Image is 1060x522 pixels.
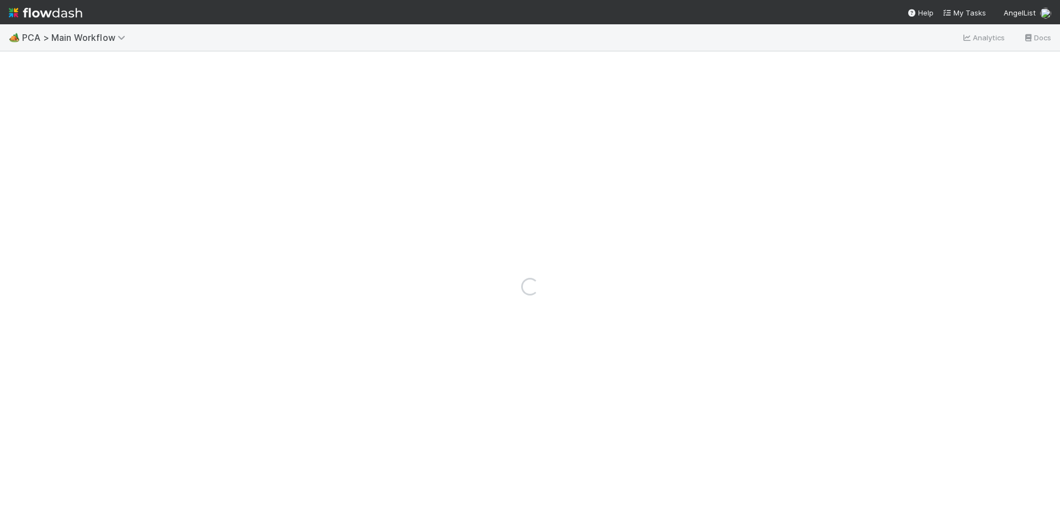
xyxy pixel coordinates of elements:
a: Analytics [962,31,1005,44]
span: PCA > Main Workflow [22,32,131,43]
img: avatar_99e80e95-8f0d-4917-ae3c-b5dad577a2b5.png [1040,8,1051,19]
a: Docs [1023,31,1051,44]
span: My Tasks [942,8,986,17]
img: logo-inverted-e16ddd16eac7371096b0.svg [9,3,82,22]
div: Help [907,7,934,18]
a: My Tasks [942,7,986,18]
span: AngelList [1004,8,1036,17]
span: 🏕️ [9,33,20,42]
